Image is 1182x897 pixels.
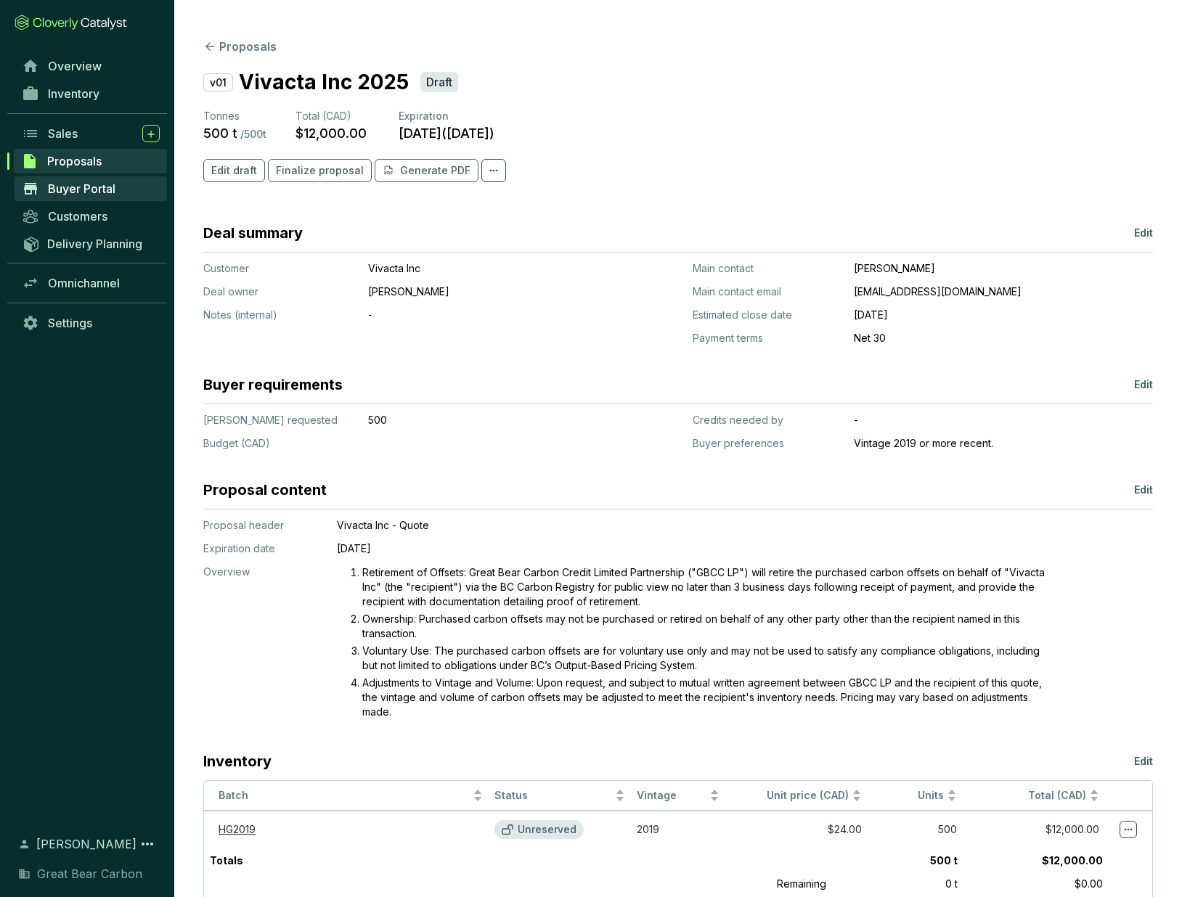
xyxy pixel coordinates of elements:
[854,308,1153,322] p: [DATE]
[48,86,99,101] span: Inventory
[426,75,452,90] p: Draft
[854,436,1153,451] p: Vintage 2019 or more recent.
[1028,789,1086,801] span: Total (CAD)
[203,284,356,299] p: Deal owner
[368,308,598,322] p: ‐
[1134,377,1153,392] p: Edit
[219,789,470,803] span: Batch
[978,874,1109,894] p: $0.00
[15,81,167,106] a: Inventory
[48,126,78,141] span: Sales
[362,612,1049,641] li: Ownership: Purchased carbon offsets may not be purchased or retired on behalf of any other party ...
[48,276,120,290] span: Omnichannel
[268,159,372,182] button: Finalize proposal
[15,311,167,335] a: Settings
[693,436,842,451] p: Buyer preferences
[368,413,598,427] p: 500
[337,541,1049,556] p: [DATE]
[203,125,237,142] p: 500 t
[203,565,319,579] p: Overview
[978,848,1109,874] p: $12,000.00
[37,865,142,882] span: Great Bear Carbon
[15,204,167,229] a: Customers
[701,874,832,894] p: Remaining
[767,789,849,801] span: Unit price (CAD)
[873,789,944,803] span: Units
[203,541,319,556] p: Expiration date
[1134,483,1153,497] p: Edit
[15,121,167,146] a: Sales
[368,284,598,299] p: [PERSON_NAME]
[240,128,266,141] p: / 500 t
[631,811,726,848] td: 2019
[219,823,256,835] a: HG2019
[239,67,409,97] p: Vivacta Inc 2025
[693,284,842,299] p: Main contact email
[203,518,319,533] p: Proposal header
[276,163,364,178] span: Finalize proposal
[637,789,707,803] span: Vintage
[854,261,1153,276] p: [PERSON_NAME]
[203,308,356,322] p: Notes (internal)
[847,848,963,874] p: 500 t
[693,413,842,427] p: Credits needed by
[203,374,343,395] h3: Buyer requirements
[518,823,576,836] p: Unreserved
[203,159,265,182] button: Edit draft
[693,261,842,276] p: Main contact
[854,331,1153,345] p: Net 30
[204,781,489,811] th: Batch
[725,811,868,848] td: $24.00
[399,109,494,123] p: Expiration
[854,413,1153,427] p: -
[15,176,167,201] a: Buyer Portal
[36,835,136,853] span: [PERSON_NAME]
[204,848,249,874] p: Totals
[368,261,598,276] p: Vivacta Inc
[48,59,102,73] span: Overview
[854,284,1153,299] p: [EMAIL_ADDRESS][DOMAIN_NAME]
[211,163,257,178] span: Edit draft
[203,437,270,449] span: Budget (CAD)
[400,163,470,178] p: Generate PDF
[15,232,167,255] a: Delivery Planning
[337,518,1049,533] p: Vivacta Inc - Quote
[48,181,115,196] span: Buyer Portal
[494,789,612,803] span: Status
[1134,226,1153,240] p: Edit
[489,781,631,811] th: Status
[203,261,356,276] p: Customer
[47,237,142,251] span: Delivery Planning
[15,271,167,295] a: Omnichannel
[693,331,842,345] p: Payment terms
[362,565,1049,609] li: Retirement of Offsets: Great Bear Carbon Credit Limited Partnership ("GBCC LP") will retire the p...
[15,54,167,78] a: Overview
[847,874,963,894] p: 0 t
[295,110,351,122] span: Total (CAD)
[14,149,167,173] a: Proposals
[963,811,1105,848] td: $12,000.00
[203,751,272,771] h3: Inventory
[631,781,726,811] th: Vintage
[203,480,327,500] h3: Proposal content
[295,125,367,142] p: $12,000.00
[1134,754,1153,769] p: Edit
[203,109,266,123] p: Tonnes
[375,159,478,182] button: Generate PDF
[48,316,92,330] span: Settings
[362,644,1049,673] li: Voluntary Use: The purchased carbon offsets are for voluntary use only and may not be used to sat...
[203,38,277,55] button: Proposals
[868,781,963,811] th: Units
[868,811,963,848] td: 500
[203,73,233,91] p: v01
[47,154,102,168] span: Proposals
[203,223,303,243] h3: Deal summary
[362,676,1049,719] li: Adjustments to Vintage and Volume: Upon request, and subject to mutual written agreement between ...
[203,413,356,427] p: [PERSON_NAME] requested
[399,125,494,142] p: [DATE] ( [DATE] )
[48,209,107,224] span: Customers
[693,308,842,322] p: Estimated close date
